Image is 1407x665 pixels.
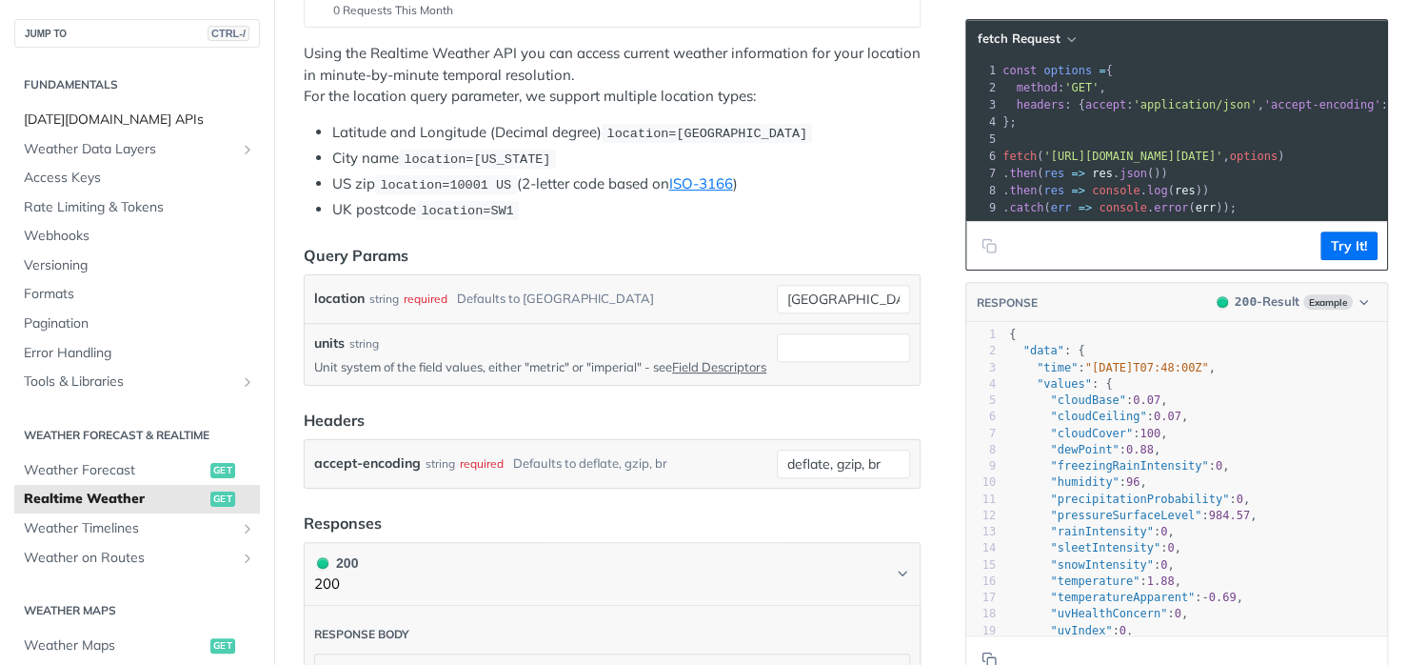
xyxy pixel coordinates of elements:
[1050,591,1195,604] span: "temperatureApparent"
[1016,81,1057,94] span: method
[24,549,235,568] span: Weather on Routes
[14,427,260,444] h2: Weather Forecast & realtime
[966,574,996,590] div: 16
[1002,81,1106,94] span: : ,
[1009,541,1181,554] span: : ,
[14,193,260,222] a: Rate Limiting & Tokens
[895,566,910,581] svg: Chevron
[966,458,996,474] div: 9
[1009,393,1167,407] span: : ,
[966,148,999,165] div: 6
[332,173,921,195] li: US zip (2-letter code based on )
[314,553,358,574] div: 200
[1154,410,1181,423] span: 0.07
[966,199,999,216] div: 9
[1201,591,1208,604] span: -
[978,30,1060,47] span: fetch Request
[1002,167,1168,180] span: . ( . ())
[966,360,996,376] div: 3
[1043,150,1222,163] span: '[URL][DOMAIN_NAME][DATE]'
[404,285,447,312] div: required
[1043,64,1092,77] span: options
[966,590,996,606] div: 17
[24,198,255,217] span: Rate Limiting & Tokens
[1050,558,1153,572] span: "snowIntensity"
[1009,558,1175,572] span: : ,
[1050,393,1125,407] span: "cloudBase"
[14,19,260,48] button: JUMP TOCTRL-/
[14,76,260,93] h2: Fundamentals
[210,492,235,507] span: get
[966,182,999,199] div: 8
[966,327,996,343] div: 1
[1160,525,1167,538] span: 0
[1050,410,1146,423] span: "cloudCeiling"
[1120,624,1126,637] span: 0
[1236,493,1242,506] span: 0
[1147,184,1168,197] span: log
[304,244,408,267] div: Query Params
[349,335,379,353] div: string
[1043,167,1064,180] span: res
[1037,361,1078,374] span: "time"
[304,409,365,432] div: Headers
[966,623,996,639] div: 19
[314,450,421,477] label: accept-encoding
[1050,459,1208,473] span: "freezingRainIntensity"
[1050,607,1167,620] span: "uvHealthConcern"
[333,2,453,19] span: 0 Requests This Month
[1092,184,1140,197] span: console
[304,512,382,534] div: Responses
[314,333,345,353] label: units
[1126,475,1139,489] span: 96
[1002,184,1209,197] span: . ( . ( ))
[24,140,235,159] span: Weather Data Layers
[210,638,235,654] span: get
[457,285,654,312] div: Defaults to [GEOGRAPHIC_DATA]
[966,540,996,556] div: 14
[24,227,255,246] span: Webhooks
[332,122,921,144] li: Latitude and Longitude (Decimal degree)
[14,135,260,164] a: Weather Data LayersShow subpages for Weather Data Layers
[1050,443,1119,456] span: "dewPoint"
[1009,509,1257,522] span: : ,
[426,450,455,477] div: string
[332,148,921,170] li: City name
[1009,591,1243,604] span: : ,
[1050,574,1139,588] span: "temperature"
[210,463,235,478] span: get
[24,344,255,363] span: Error Handling
[1079,201,1092,214] span: =>
[1009,459,1229,473] span: : ,
[14,544,260,573] a: Weather on RoutesShow subpages for Weather on Routes
[1235,292,1299,312] div: - Result
[1217,296,1228,308] span: 200
[1133,98,1257,111] span: 'application/json'
[1002,150,1037,163] span: fetch
[1009,167,1037,180] span: then
[966,524,996,540] div: 13
[14,514,260,543] a: Weather TimelinesShow subpages for Weather Timelines
[14,485,260,514] a: Realtime Weatherget
[1022,344,1063,357] span: "data"
[1009,443,1160,456] span: : ,
[1002,64,1037,77] span: const
[1133,393,1160,407] span: 0.07
[208,26,249,41] span: CTRL-/
[314,285,365,312] label: location
[14,164,260,192] a: Access Keys
[1009,493,1250,506] span: : ,
[966,606,996,622] div: 18
[14,222,260,251] a: Webhooks
[240,142,255,157] button: Show subpages for Weather Data Layers
[240,521,255,536] button: Show subpages for Weather Timelines
[1002,64,1113,77] span: {
[304,43,921,108] p: Using the Realtime Weather API you can access current weather information for your location in mi...
[966,557,996,574] div: 15
[317,557,328,569] span: 200
[14,456,260,485] a: Weather Forecastget
[1050,475,1119,489] span: "humidity"
[14,632,260,660] a: Weather Mapsget
[1009,328,1016,341] span: {
[14,339,260,368] a: Error Handling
